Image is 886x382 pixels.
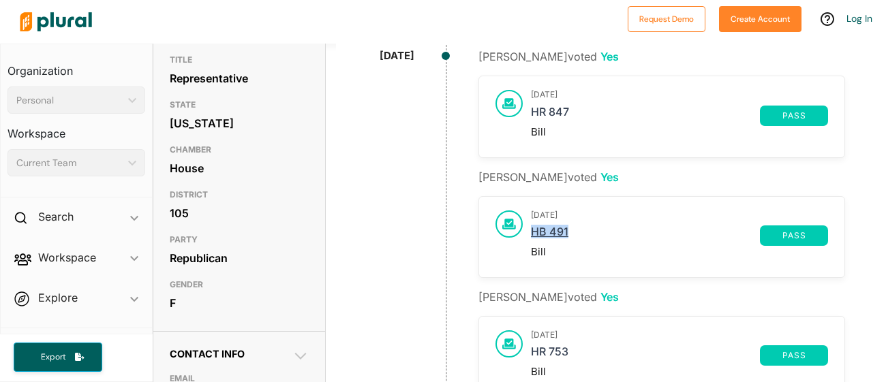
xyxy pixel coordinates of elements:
[531,90,828,99] h3: [DATE]
[628,6,705,32] button: Request Demo
[531,106,760,126] a: HR 847
[531,126,828,138] div: Bill
[531,330,828,340] h3: [DATE]
[600,290,619,304] span: Yes
[38,209,74,224] h2: Search
[600,50,619,63] span: Yes
[170,158,309,178] div: House
[170,276,309,293] h3: GENDER
[531,210,828,220] h3: [DATE]
[170,68,309,89] div: Representative
[170,113,309,133] div: [US_STATE]
[846,12,872,25] a: Log In
[170,293,309,313] div: F
[380,48,414,64] div: [DATE]
[719,6,801,32] button: Create Account
[16,156,123,170] div: Current Team
[7,114,145,144] h3: Workspace
[170,203,309,223] div: 105
[31,351,75,363] span: Export
[768,351,820,360] span: pass
[16,93,123,108] div: Personal
[170,248,309,268] div: Republican
[170,187,309,203] h3: DISTRICT
[531,345,760,366] a: HR 753
[7,51,145,81] h3: Organization
[600,170,619,184] span: Yes
[170,142,309,158] h3: CHAMBER
[768,232,820,240] span: pass
[478,290,619,304] span: [PERSON_NAME] voted
[478,170,619,184] span: [PERSON_NAME] voted
[170,97,309,113] h3: STATE
[170,232,309,248] h3: PARTY
[768,112,820,120] span: pass
[170,348,245,360] span: Contact Info
[531,225,760,246] a: HB 491
[170,52,309,68] h3: TITLE
[14,343,102,372] button: Export
[719,11,801,25] a: Create Account
[531,246,828,258] div: Bill
[478,50,619,63] span: [PERSON_NAME] voted
[628,11,705,25] a: Request Demo
[531,366,828,378] div: Bill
